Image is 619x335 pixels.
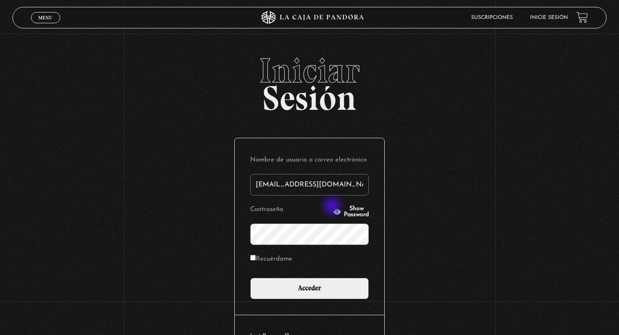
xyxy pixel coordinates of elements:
span: Cerrar [36,22,56,28]
a: Suscripciones [471,15,513,20]
span: Show Password [344,206,369,218]
a: View your shopping cart [576,12,588,23]
input: Acceder [250,278,369,299]
button: Show Password [333,206,369,218]
input: Recuérdame [250,255,256,261]
span: Iniciar [12,53,607,88]
label: Nombre de usuario o correo electrónico [250,154,369,167]
h2: Sesión [12,53,607,109]
label: Contraseña [250,203,330,217]
span: Menu [38,15,52,20]
label: Recuérdame [250,253,292,266]
a: Inicie sesión [530,15,568,20]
